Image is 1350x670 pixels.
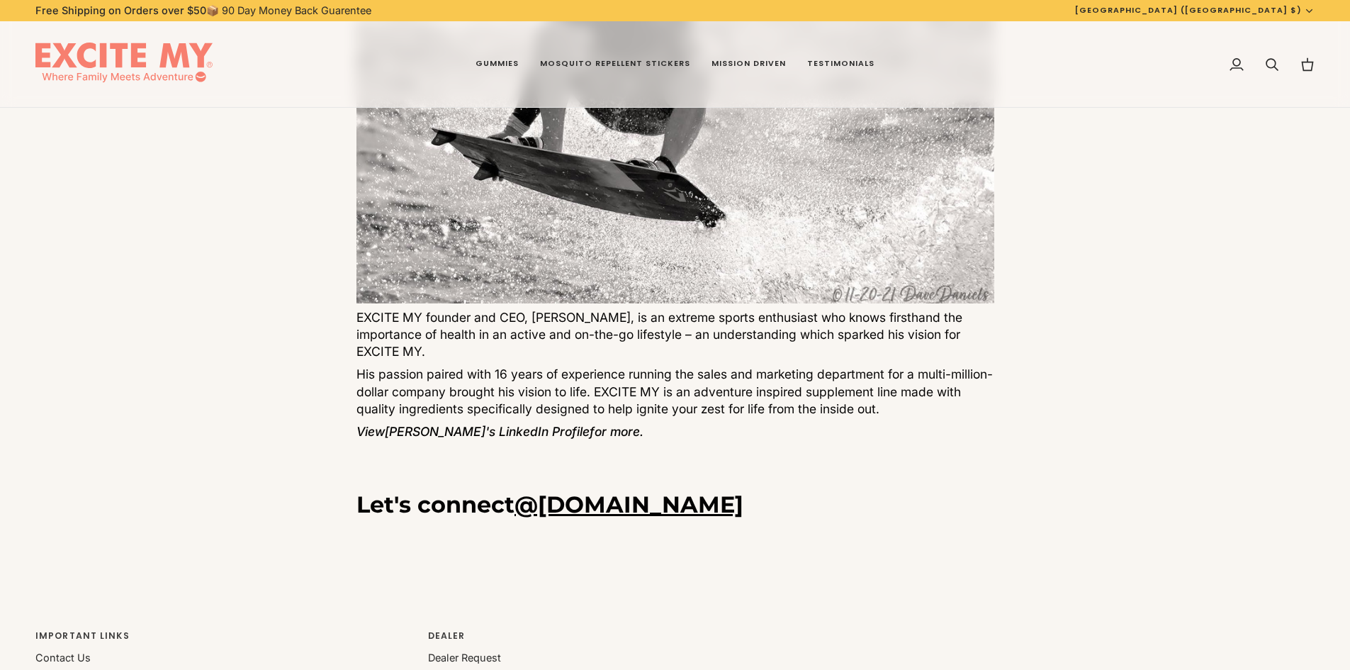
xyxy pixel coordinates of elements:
span: Gummies [476,58,519,69]
p: His passion paired with 16 years of experience running the sales and marketing department for a m... [356,366,994,417]
em: View for more. [356,423,643,438]
h3: Let's connect [356,491,994,519]
p: Dealer [428,630,804,650]
a: Mission Driven [701,21,797,108]
button: [GEOGRAPHIC_DATA] ([GEOGRAPHIC_DATA] $) [1064,4,1325,16]
a: @[DOMAIN_NAME] [514,491,743,518]
p: Important Links [35,630,411,650]
span: Mission Driven [711,58,786,69]
a: Gummies [465,21,529,108]
a: Mosquito Repellent Stickers [529,21,701,108]
img: EXCITE MY® [35,43,213,86]
span: Testimonials [807,58,874,69]
a: Dealer Request [428,652,501,664]
strong: Free Shipping on Orders over $50 [35,4,206,16]
p: EXCITE MY founder and CEO, [PERSON_NAME], is an extreme sports enthusiast who knows firsthand the... [356,309,994,360]
a: Testimonials [797,21,885,108]
span: Mosquito Repellent Stickers [540,58,690,69]
a: [PERSON_NAME]'s LinkedIn Profile [385,423,590,438]
p: 📦 90 Day Money Back Guarentee [35,3,371,18]
a: Contact Us [35,652,91,664]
